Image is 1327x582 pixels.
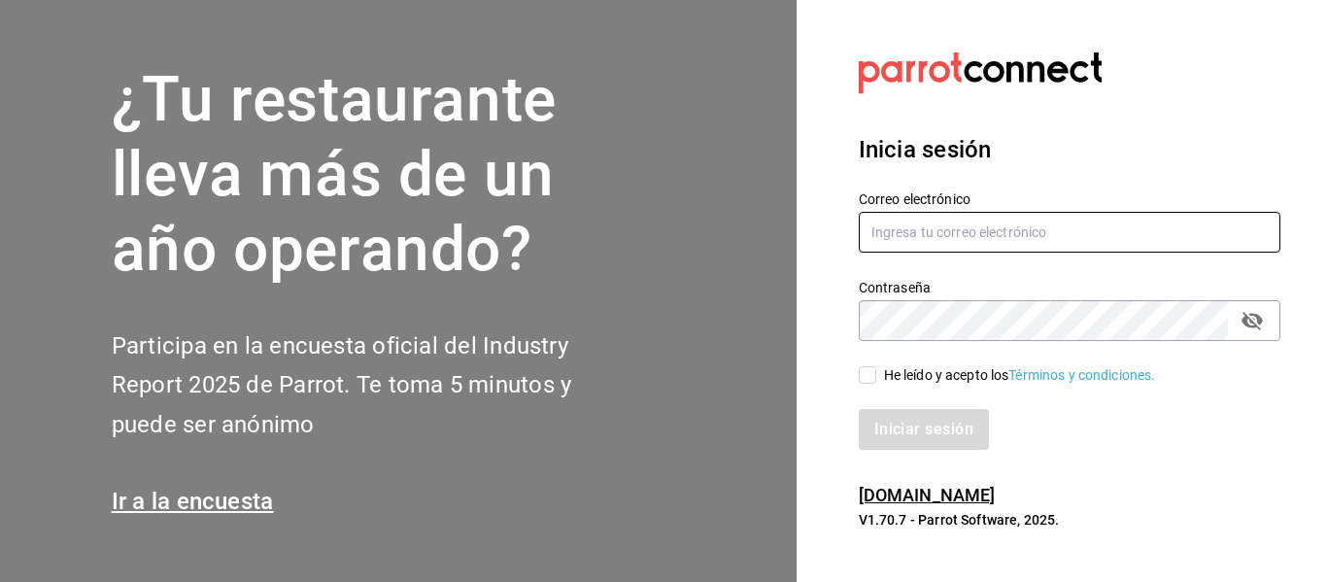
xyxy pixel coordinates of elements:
[859,212,1280,253] input: Ingresa tu correo electrónico
[1008,367,1155,383] a: Términos y condiciones.
[112,488,274,515] a: Ir a la encuesta
[112,63,636,287] h1: ¿Tu restaurante lleva más de un año operando?
[1236,304,1269,337] button: passwordField
[859,485,996,505] a: [DOMAIN_NAME]
[859,132,1280,167] h3: Inicia sesión
[859,510,1280,530] p: V1.70.7 - Parrot Software, 2025.
[859,192,1280,206] label: Correo electrónico
[859,281,1280,294] label: Contraseña
[112,326,636,445] h2: Participa en la encuesta oficial del Industry Report 2025 de Parrot. Te toma 5 minutos y puede se...
[884,365,1156,386] div: He leído y acepto los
